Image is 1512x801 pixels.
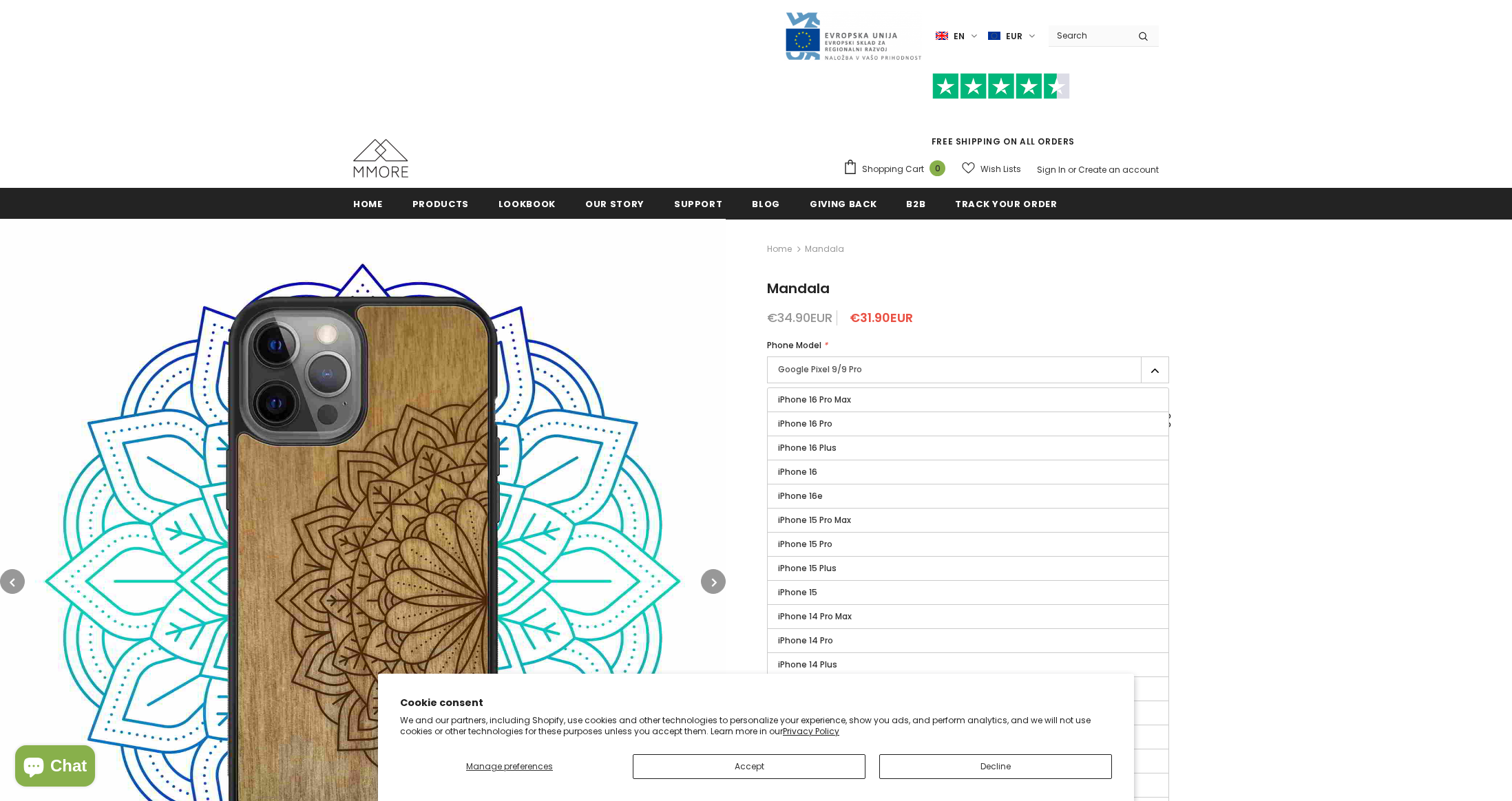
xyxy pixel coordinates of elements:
[1049,25,1128,45] input: Search Site
[1068,164,1076,175] span: or
[585,197,644,211] span: Our Story
[353,139,408,178] img: MMORE Cases
[778,442,837,453] span: iPhone 16 Plus
[843,159,952,180] a: Shopping Cart 0
[850,309,913,326] span: €31.90EUR
[767,241,792,257] a: Home
[843,99,1159,135] iframe: Customer reviews powered by Trustpilot
[930,160,945,176] span: 0
[805,241,844,257] span: Mandala
[585,188,644,219] a: Our Story
[810,197,876,211] span: Giving back
[674,188,723,219] a: support
[778,634,833,646] span: iPhone 14 Pro
[862,162,924,176] span: Shopping Cart
[498,197,556,211] span: Lookbook
[784,30,922,41] a: Javni Razpis
[810,188,876,219] a: Giving back
[353,188,383,219] a: Home
[843,79,1159,147] span: FREE SHIPPING ON ALL ORDERS
[412,188,469,219] a: Products
[955,197,1057,211] span: Track your order
[11,745,99,790] inbox-online-store-chat: Shopify online store chat
[784,11,922,61] img: Javni Razpis
[778,586,817,598] span: iPhone 15
[778,562,837,574] span: iPhone 15 Plus
[778,610,852,622] span: iPhone 14 Pro Max
[879,754,1112,779] button: Decline
[778,659,837,670] span: iPhone 14 Plus
[962,157,1021,181] a: Wish Lists
[778,514,851,526] span: iPhone 15 Pro Max
[906,188,925,219] a: B2B
[783,725,839,737] a: Privacy Policy
[767,356,1169,383] label: Google Pixel 9/9 Pro
[498,188,556,219] a: Lookbook
[778,466,817,478] span: iPhone 16
[466,760,553,772] span: Manage preferences
[752,197,780,211] span: Blog
[400,715,1112,736] p: We and our partners, including Shopify, use cookies and other technologies to personalize your ex...
[980,162,1021,176] span: Wish Lists
[778,490,823,502] span: iPhone 16e
[767,279,830,298] span: Mandala
[400,696,1112,710] h2: Cookie consent
[767,309,832,326] span: €34.90EUR
[633,754,865,779] button: Accept
[955,188,1057,219] a: Track your order
[778,418,832,429] span: iPhone 16 Pro
[674,197,723,211] span: support
[400,754,619,779] button: Manage preferences
[1037,164,1066,175] a: Sign In
[778,394,851,405] span: iPhone 16 Pro Max
[353,197,383,211] span: Home
[767,339,821,351] span: Phone Model
[954,30,965,43] span: en
[1006,30,1022,43] span: EUR
[412,197,469,211] span: Products
[932,73,1070,100] img: Trust Pilot Stars
[906,197,925,211] span: B2B
[1078,164,1159,175] a: Create an account
[752,188,780,219] a: Blog
[778,538,832,550] span: iPhone 15 Pro
[936,30,948,42] img: i-lang-1.png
